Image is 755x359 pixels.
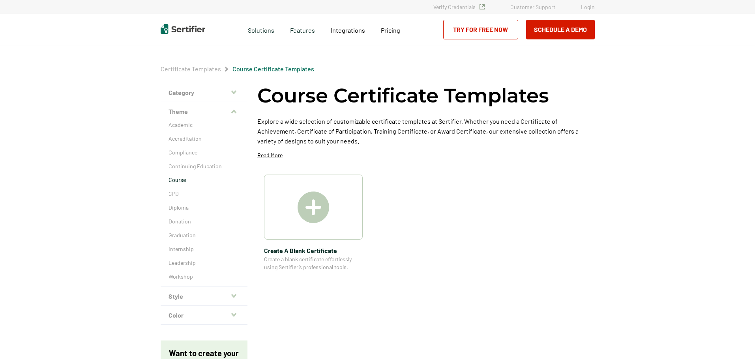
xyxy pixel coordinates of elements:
[169,218,240,225] a: Donation
[169,273,240,281] a: Workshop
[169,135,240,143] a: Accreditation
[257,83,549,108] h1: Course Certificate Templates
[161,121,247,287] div: Theme
[169,162,240,170] a: Continuing Education
[161,102,247,121] button: Theme
[381,24,400,34] a: Pricing
[331,26,365,34] span: Integrations
[161,65,314,73] div: Breadcrumb
[581,4,595,10] a: Login
[169,176,240,184] a: Course
[257,151,283,159] p: Read More
[433,4,485,10] a: Verify Credentials
[331,24,365,34] a: Integrations
[169,121,240,129] a: Academic
[161,83,247,102] button: Category
[264,246,363,255] span: Create A Blank Certificate
[169,245,240,253] a: Internship
[161,306,247,325] button: Color
[169,231,240,239] a: Graduation
[290,24,315,34] span: Features
[232,65,314,73] a: Course Certificate Templates
[264,255,363,271] span: Create a blank certificate effortlessly using Sertifier’s professional tools.
[169,190,240,198] a: CPD
[443,20,518,39] a: Try for Free Now
[161,65,221,73] a: Certificate Templates
[161,24,205,34] img: Sertifier | Digital Credentialing Platform
[381,26,400,34] span: Pricing
[169,204,240,212] a: Diploma
[248,24,274,34] span: Solutions
[510,4,555,10] a: Customer Support
[169,259,240,267] a: Leadership
[298,192,329,223] img: Create A Blank Certificate
[480,4,485,9] img: Verified
[257,116,595,146] p: Explore a wide selection of customizable certificate templates at Sertifier. Whether you need a C...
[161,287,247,306] button: Style
[169,149,240,156] a: Compliance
